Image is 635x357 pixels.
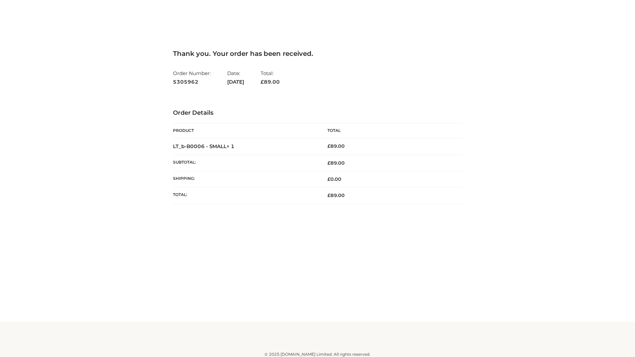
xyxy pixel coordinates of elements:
[261,67,280,88] li: Total:
[227,143,234,149] strong: × 1
[327,160,330,166] span: £
[327,176,341,182] bdi: 0.00
[317,123,462,138] th: Total
[327,192,345,198] span: 89.00
[173,171,317,187] th: Shipping:
[327,192,330,198] span: £
[327,143,345,149] bdi: 89.00
[327,143,330,149] span: £
[173,109,462,117] h3: Order Details
[327,176,330,182] span: £
[261,79,280,85] span: 89.00
[173,67,211,88] li: Order Number:
[173,78,211,86] strong: 5305962
[261,79,264,85] span: £
[173,155,317,171] th: Subtotal:
[327,160,345,166] span: 89.00
[173,123,317,138] th: Product
[173,143,234,149] strong: LT_b-B0006 - SMALL
[173,50,462,58] h3: Thank you. Your order has been received.
[227,78,244,86] strong: [DATE]
[227,67,244,88] li: Date:
[173,187,317,204] th: Total:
